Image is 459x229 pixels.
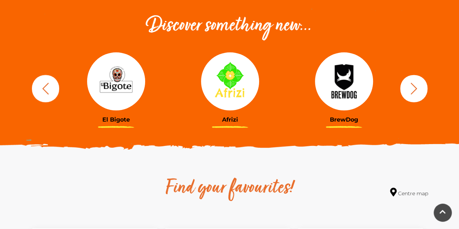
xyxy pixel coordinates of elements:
h3: El Bigote [65,116,168,123]
a: El Bigote [65,52,168,123]
h3: Afrizi [179,116,282,123]
h2: Discover something new... [28,15,431,38]
a: Centre map [390,188,428,197]
a: BrewDog [292,52,396,123]
h2: Find your favourites! [97,177,362,200]
a: Afrizi [179,52,282,123]
h3: BrewDog [292,116,396,123]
